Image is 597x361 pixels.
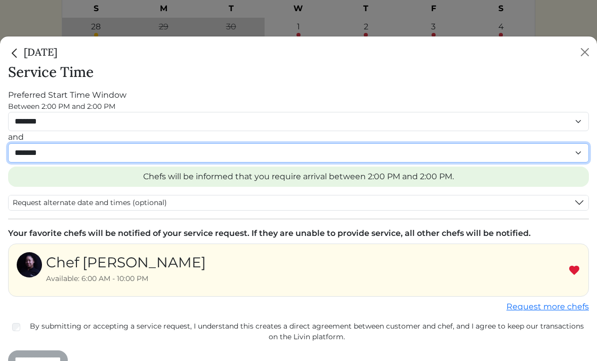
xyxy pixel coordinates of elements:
a: Chef [PERSON_NAME] Available: 6:00 AM - 10:00 PM [17,252,206,288]
h5: [DATE] [8,45,57,60]
img: Remove Favorite chef [568,264,580,276]
img: 46d6f6bd20d609c1dcd3e4b821a891e8 [17,252,42,277]
button: Request alternate date and times (optional) [9,195,588,210]
label: By submitting or accepting a service request, I understand this creates a direct agreement betwee... [24,321,589,342]
img: back_caret-0738dc900bf9763b5e5a40894073b948e17d9601fd527fca9689b06ce300169f.svg [8,47,21,60]
div: Chef [PERSON_NAME] [46,252,206,273]
span: Request alternate date and times (optional) [13,197,167,208]
a: Request more chefs [506,302,589,311]
a: Close [8,46,24,58]
div: Chefs will be informed that you require arrival between 2:00 PM and 2:00 PM. [8,167,589,187]
label: Preferred Start Time Window [8,89,126,101]
button: Close [577,44,593,60]
div: Between 2:00 PM and 2:00 PM [8,101,589,112]
h3: Service Time [8,64,589,81]
div: Available: 6:00 AM - 10:00 PM [46,273,206,284]
div: Your favorite chefs will be notified of your service request. If they are unable to provide servi... [8,227,589,239]
label: and [8,131,24,143]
